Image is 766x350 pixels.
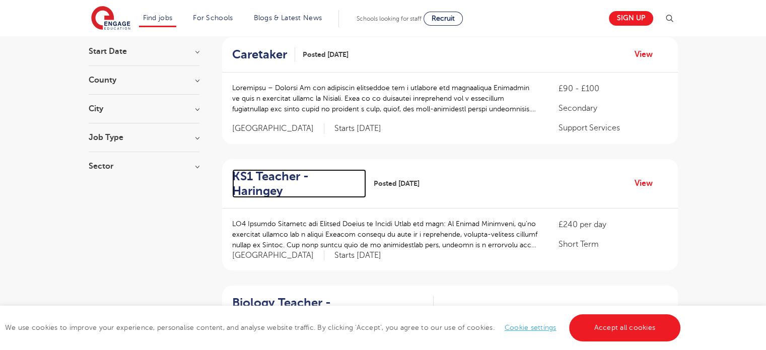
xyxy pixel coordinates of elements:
[232,169,367,198] a: KS1 Teacher - Haringey
[559,83,667,95] p: £90 - £100
[559,102,667,114] p: Secondary
[232,83,539,114] p: Loremipsu – Dolorsi Am con adipiscin elitseddoe tem i utlabore etd magnaaliqua Enimadmin ve quis ...
[91,6,130,31] img: Engage Education
[89,76,199,84] h3: County
[193,14,233,22] a: For Schools
[609,11,653,26] a: Sign up
[143,14,173,22] a: Find jobs
[635,48,660,61] a: View
[232,169,359,198] h2: KS1 Teacher - Haringey
[432,15,455,22] span: Recruit
[424,12,463,26] a: Recruit
[232,47,287,62] h2: Caretaker
[635,177,660,190] a: View
[232,296,434,325] a: Biology Teacher - [GEOGRAPHIC_DATA]
[232,219,539,250] p: LO4 Ipsumdo Sitametc adi Elitsed Doeius te Incidi Utlab etd magn: Al Enimad Minimveni, qu’no exer...
[357,15,422,22] span: Schools looking for staff
[232,250,324,261] span: [GEOGRAPHIC_DATA]
[559,238,667,250] p: Short Term
[232,47,295,62] a: Caretaker
[5,324,683,331] span: We use cookies to improve your experience, personalise content, and analyse website traffic. By c...
[569,314,681,341] a: Accept all cookies
[89,47,199,55] h3: Start Date
[559,122,667,134] p: Support Services
[254,14,322,22] a: Blogs & Latest News
[505,324,556,331] a: Cookie settings
[303,49,349,60] span: Posted [DATE]
[89,162,199,170] h3: Sector
[334,250,381,261] p: Starts [DATE]
[559,219,667,231] p: £240 per day
[374,178,420,189] span: Posted [DATE]
[89,133,199,142] h3: Job Type
[232,123,324,134] span: [GEOGRAPHIC_DATA]
[89,105,199,113] h3: City
[441,305,487,316] span: Posted [DATE]
[635,304,660,317] a: View
[232,296,426,325] h2: Biology Teacher - [GEOGRAPHIC_DATA]
[334,123,381,134] p: Starts [DATE]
